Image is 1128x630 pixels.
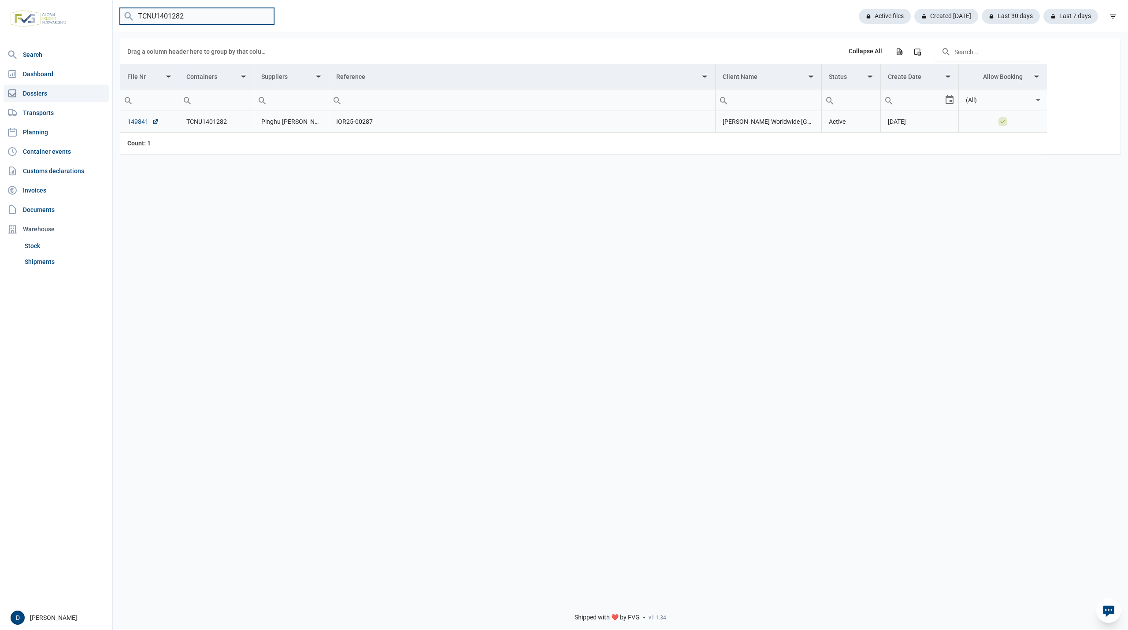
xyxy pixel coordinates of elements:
[829,73,847,80] div: Status
[179,89,254,111] input: Filter cell
[4,46,109,63] a: Search
[715,111,822,133] td: [PERSON_NAME] Worldwide [GEOGRAPHIC_DATA]
[11,611,107,625] div: [PERSON_NAME]
[958,64,1047,89] td: Column Allow Booking
[179,111,254,133] td: TCNU1401282
[127,139,172,148] div: File Nr Count: 1
[1105,8,1121,24] div: filter
[329,89,715,111] input: Filter cell
[254,111,329,133] td: Pinghu [PERSON_NAME] Baby Carrier Co., Ltd.
[315,73,322,80] span: Show filter options for column 'Suppliers'
[165,73,172,80] span: Show filter options for column 'File Nr'
[822,89,880,111] input: Filter cell
[909,44,925,59] div: Column Chooser
[891,44,907,59] div: Export all data to Excel
[867,73,873,80] span: Show filter options for column 'Status'
[21,254,109,270] a: Shipments
[958,89,1047,111] td: Filter cell
[4,162,109,180] a: Customs declarations
[120,89,136,111] div: Search box
[254,89,270,111] div: Search box
[881,89,897,111] div: Search box
[822,64,881,89] td: Column Status
[983,73,1023,80] div: Allow Booking
[822,89,838,111] div: Search box
[179,64,254,89] td: Column Containers
[4,182,109,199] a: Invoices
[127,39,1040,64] div: Data grid toolbar
[701,73,708,80] span: Show filter options for column 'Reference'
[127,44,269,59] div: Drag a column header here to group by that column
[649,614,666,621] span: v1.1.34
[715,89,822,111] td: Filter cell
[643,614,645,622] span: -
[120,39,1047,154] div: Data grid with 1 rows and 8 columns
[120,8,274,25] input: Search dossiers
[1033,89,1043,111] div: Select
[120,64,179,89] td: Column File Nr
[329,64,715,89] td: Column Reference
[808,73,814,80] span: Show filter options for column 'Client Name'
[336,73,365,80] div: Reference
[4,123,109,141] a: Planning
[822,111,881,133] td: Active
[254,64,329,89] td: Column Suppliers
[186,73,217,80] div: Containers
[888,73,921,80] div: Create Date
[888,118,906,125] span: [DATE]
[859,9,911,24] div: Active files
[982,9,1040,24] div: Last 30 days
[944,89,955,111] div: Select
[179,89,195,111] div: Search box
[945,73,951,80] span: Show filter options for column 'Create Date'
[1043,9,1098,24] div: Last 7 days
[21,238,109,254] a: Stock
[127,73,146,80] div: File Nr
[11,611,25,625] button: D
[934,41,1040,62] input: Search in the data grid
[716,89,822,111] input: Filter cell
[4,143,109,160] a: Container events
[261,73,288,80] div: Suppliers
[4,104,109,122] a: Transports
[7,7,70,31] img: FVG - Global freight forwarding
[329,89,345,111] div: Search box
[715,64,822,89] td: Column Client Name
[849,48,882,56] div: Collapse All
[575,614,640,622] span: Shipped with ❤️ by FVG
[127,117,159,126] a: 149841
[1033,73,1040,80] span: Show filter options for column 'Allow Booking'
[4,65,109,83] a: Dashboard
[881,89,944,111] input: Filter cell
[881,89,958,111] td: Filter cell
[959,89,1033,111] input: Filter cell
[240,73,247,80] span: Show filter options for column 'Containers'
[723,73,757,80] div: Client Name
[4,85,109,102] a: Dossiers
[120,89,179,111] input: Filter cell
[881,64,958,89] td: Column Create Date
[4,220,109,238] div: Warehouse
[4,201,109,219] a: Documents
[716,89,731,111] div: Search box
[329,111,715,133] td: IOR25-00287
[914,9,978,24] div: Created [DATE]
[254,89,329,111] input: Filter cell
